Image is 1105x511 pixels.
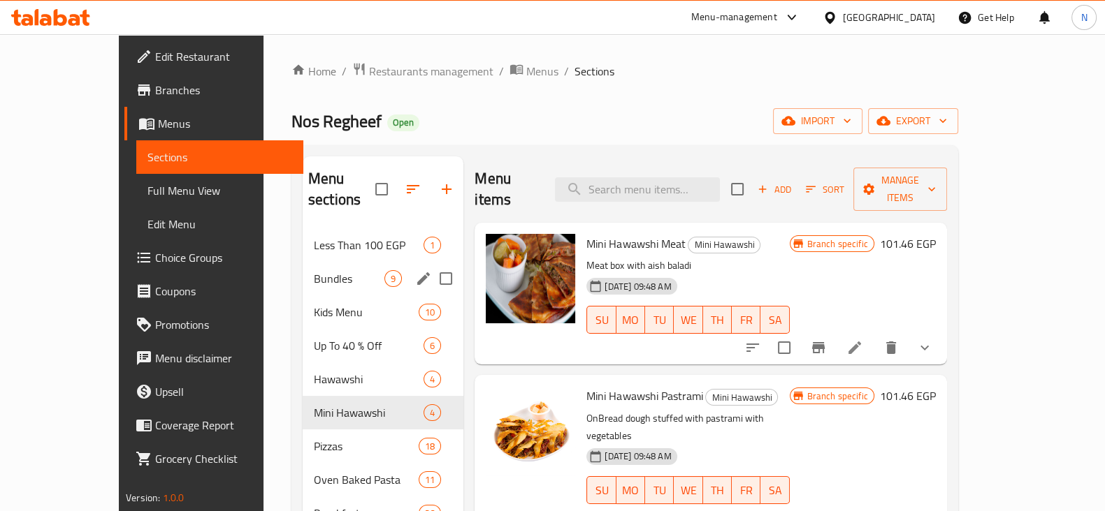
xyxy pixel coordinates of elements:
[136,174,303,207] a: Full Menu View
[736,331,770,364] button: sort-choices
[499,63,504,80] li: /
[424,404,441,421] div: items
[784,112,851,130] span: import
[291,62,958,80] nav: breadcrumb
[424,237,441,253] div: items
[908,331,941,364] button: show more
[802,390,874,403] span: Branch specific
[387,114,419,131] div: Open
[424,371,441,387] div: items
[147,149,292,165] span: Sections
[586,410,789,445] p: OnBread dough stuffed with pastrami with vegetables
[723,175,752,204] span: Select section
[147,182,292,199] span: Full Menu View
[688,237,760,253] span: Mini Hawawshi
[756,182,793,198] span: Add
[616,306,645,334] button: MO
[424,239,440,252] span: 1
[424,373,440,386] span: 4
[526,63,558,80] span: Menus
[155,383,292,400] span: Upsell
[651,480,668,501] span: TU
[385,272,401,286] span: 9
[367,175,396,204] span: Select all sections
[752,179,797,200] button: Add
[291,105,382,137] span: Nos Regheef
[419,438,441,454] div: items
[136,140,303,174] a: Sections
[303,429,463,463] div: Pizzas18
[303,329,463,362] div: Up To 40 % Off6
[314,371,424,387] span: Hawawshi
[124,73,303,107] a: Branches
[155,350,292,366] span: Menu disclaimer
[124,308,303,341] a: Promotions
[868,108,958,134] button: export
[1081,10,1087,25] span: N
[586,306,616,334] button: SU
[770,333,799,362] span: Select to update
[732,476,760,504] button: FR
[586,257,789,274] p: Meat box with aish baladi
[752,179,797,200] span: Add item
[593,480,610,501] span: SU
[163,489,185,507] span: 1.0.0
[155,450,292,467] span: Grocery Checklist
[645,306,674,334] button: TU
[737,480,755,501] span: FR
[430,172,463,206] button: Add section
[303,295,463,329] div: Kids Menu10
[124,107,303,140] a: Menus
[843,10,935,25] div: [GEOGRAPHIC_DATA]
[916,339,933,356] svg: Show Choices
[155,48,292,65] span: Edit Restaurant
[593,310,610,330] span: SU
[124,408,303,442] a: Coverage Report
[599,450,677,463] span: [DATE] 09:48 AM
[413,268,434,289] button: edit
[303,228,463,262] div: Less Than 100 EGP1
[879,112,947,130] span: export
[155,283,292,299] span: Coupons
[679,310,697,330] span: WE
[424,406,440,420] span: 4
[126,489,160,507] span: Version:
[147,216,292,232] span: Edit Menu
[703,476,732,504] button: TH
[599,280,677,293] span: [DATE] 09:48 AM
[806,182,844,198] span: Sort
[124,442,303,475] a: Grocery Checklist
[424,339,440,353] span: 6
[846,339,863,356] a: Edit menu item
[691,9,777,26] div: Menu-management
[688,237,760,253] div: Mini Hawawshi
[369,63,493,80] span: Restaurants management
[486,386,575,475] img: Mini Hawawshi Pastrami
[314,471,419,488] div: Oven Baked Pasta
[158,115,292,132] span: Menus
[616,476,645,504] button: MO
[555,177,720,202] input: search
[679,480,697,501] span: WE
[865,172,936,207] span: Manage items
[155,249,292,266] span: Choice Groups
[486,234,575,323] img: Mini Hawawshi Meat
[703,306,732,334] button: TH
[475,168,537,210] h2: Menu items
[303,362,463,396] div: Hawawshi4
[155,417,292,434] span: Coverage Report
[314,270,384,287] span: Bundles
[136,207,303,241] a: Edit Menu
[586,233,685,254] span: Mini Hawawshi Meat
[384,270,402,287] div: items
[674,476,702,504] button: WE
[303,396,463,429] div: Mini Hawawshi4
[124,40,303,73] a: Edit Restaurant
[575,63,614,80] span: Sections
[874,331,908,364] button: delete
[766,310,783,330] span: SA
[303,463,463,496] div: Oven Baked Pasta11
[510,62,558,80] a: Menus
[706,390,777,406] span: Mini Hawawshi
